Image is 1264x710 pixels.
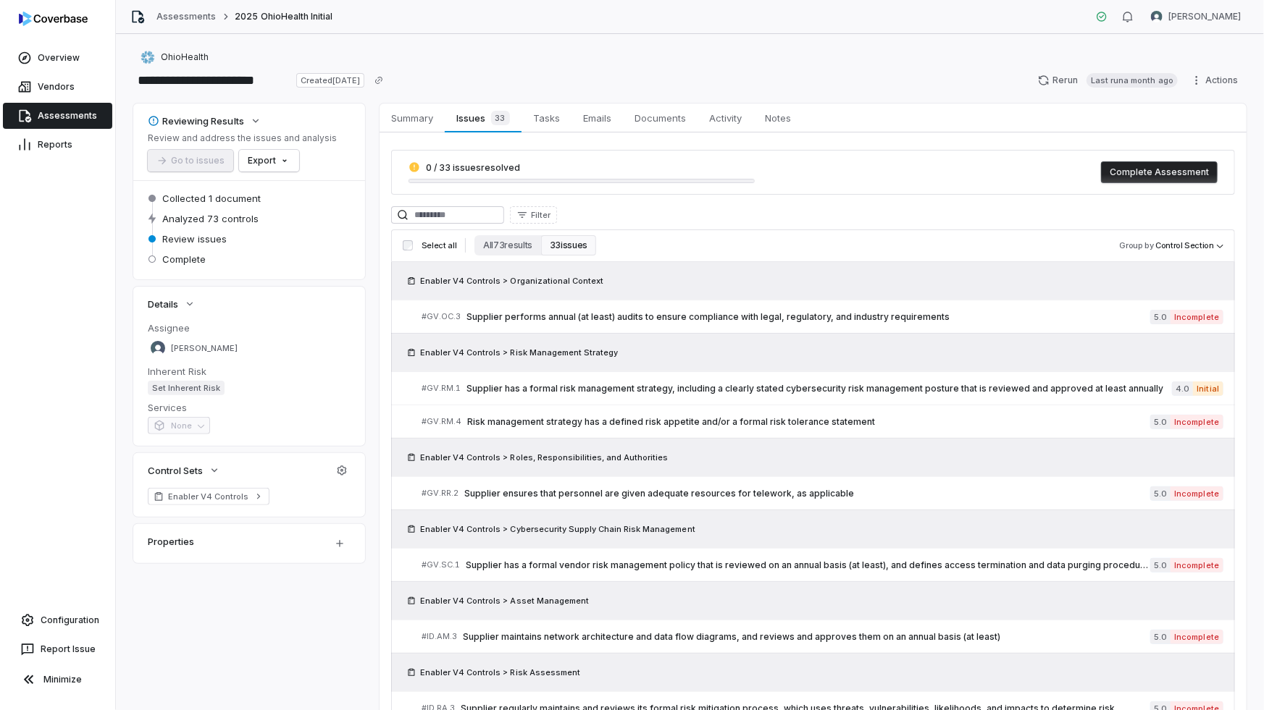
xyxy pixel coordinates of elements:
[148,114,244,127] div: Reviewing Results
[466,311,1150,323] span: Supplier performs annual (at least) audits to ensure compliance with legal, regulatory, and indus...
[162,232,227,245] span: Review issues
[531,210,551,221] span: Filter
[466,559,1150,571] span: Supplier has a formal vendor risk management policy that is reviewed on an annual basis (at least...
[474,235,541,255] button: All 73 results
[422,559,460,570] span: # GV.SC.1
[467,416,1150,428] span: Risk management strategy has a defined risk appetite and/or a formal risk tolerance statement
[162,253,206,266] span: Complete
[3,103,112,129] a: Assessments
[156,11,216,22] a: Assessments
[3,45,112,71] a: Overview
[1172,381,1193,396] span: 4.0
[1171,486,1223,501] span: Incomplete
[420,595,589,607] span: Enabler V4 Controls > Asset Management
[235,11,332,22] span: 2025 OhioHealth Initial
[422,405,1223,438] a: #GV.RM.4Risk management strategy has a defined risk appetite and/or a formal risk tolerance state...
[6,636,109,662] button: Report Issue
[1193,381,1223,396] span: Initial
[3,132,112,158] a: Reports
[510,206,557,224] button: Filter
[422,300,1223,333] a: #GV.OC.3Supplier performs annual (at least) audits to ensure compliance with legal, regulatory, a...
[148,132,337,144] p: Review and address the issues and analysis
[162,212,259,225] span: Analyzed 73 controls
[422,311,461,322] span: # GV.OC.3
[296,73,364,88] span: Created [DATE]
[759,109,797,127] span: Notes
[491,111,510,125] span: 33
[420,347,618,358] span: Enabler V4 Controls > Risk Management Strategy
[703,109,748,127] span: Activity
[1171,558,1223,572] span: Incomplete
[385,109,439,127] span: Summary
[161,51,209,63] span: OhioHealth
[148,297,178,310] span: Details
[1186,69,1247,91] button: Actions
[464,488,1150,499] span: Supplier ensures that personnel are given adequate resources for telework, as applicable
[1150,415,1171,429] span: 5.0
[143,108,266,134] button: Reviewing Results
[422,620,1223,653] a: #ID.AM.3Supplier maintains network architecture and data flow diagrams, and reviews and approves ...
[3,74,112,100] a: Vendors
[1171,630,1223,644] span: Incomplete
[463,631,1150,643] span: Supplier maintains network architecture and data flow diagrams, and reviews and approves them on ...
[239,150,299,172] button: Export
[420,452,669,463] span: Enabler V4 Controls > Roles, Responsibilities, and Authorities
[1150,558,1171,572] span: 5.0
[168,491,249,502] span: Enabler V4 Controls
[1150,310,1171,324] span: 5.0
[403,240,413,250] input: Select all
[422,240,456,251] span: Select all
[171,343,238,354] span: [PERSON_NAME]
[148,321,351,334] dt: Assignee
[422,488,459,499] span: # GV.RR.2
[422,372,1223,405] a: #GV.RM.1Supplier has a formal risk management strategy, including a clearly stated cybersecurity ...
[1029,69,1186,91] button: RerunLast runa month ago
[422,477,1223,510] a: #GV.RR.2Supplier ensures that personnel are given adequate resources for telework, as applicable5...
[466,383,1172,394] span: Supplier has a formal risk management strategy, including a clearly stated cybersecurity risk man...
[1168,11,1241,22] span: [PERSON_NAME]
[1150,630,1171,644] span: 5.0
[136,44,213,70] button: https://ohiohealth.com/OhioHealth
[1101,161,1218,183] button: Complete Assessment
[366,67,392,93] button: Copy link
[541,235,596,255] button: 33 issues
[451,108,515,128] span: Issues
[148,381,225,395] span: Set Inherent Risk
[527,109,566,127] span: Tasks
[6,665,109,694] button: Minimize
[577,109,617,127] span: Emails
[629,109,692,127] span: Documents
[148,401,351,414] dt: Services
[422,549,1223,581] a: #GV.SC.1Supplier has a formal vendor risk management policy that is reviewed on an annual basis (...
[420,667,580,678] span: Enabler V4 Controls > Risk Assessment
[1142,6,1250,28] button: Nic Weilbacher avatar[PERSON_NAME]
[148,488,269,505] a: Enabler V4 Controls
[1171,415,1223,429] span: Incomplete
[1171,310,1223,324] span: Incomplete
[1120,240,1154,250] span: Group by
[162,192,261,205] span: Collected 1 document
[422,631,457,642] span: # ID.AM.3
[422,416,461,427] span: # GV.RM.4
[151,341,165,355] img: Melanie Lorent avatar
[426,162,520,173] span: 0 / 33 issues resolved
[148,365,351,378] dt: Inherent Risk
[6,607,109,633] a: Configuration
[1150,486,1171,501] span: 5.0
[420,275,603,287] span: Enabler V4 Controls > Organizational Context
[420,523,695,535] span: Enabler V4 Controls > Cybersecurity Supply Chain Risk Management
[1151,11,1163,22] img: Nic Weilbacher avatar
[1087,73,1178,88] span: Last run a month ago
[143,291,200,317] button: Details
[422,383,461,394] span: # GV.RM.1
[148,464,203,477] span: Control Sets
[19,12,88,26] img: logo-D7KZi-bG.svg
[143,457,225,483] button: Control Sets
